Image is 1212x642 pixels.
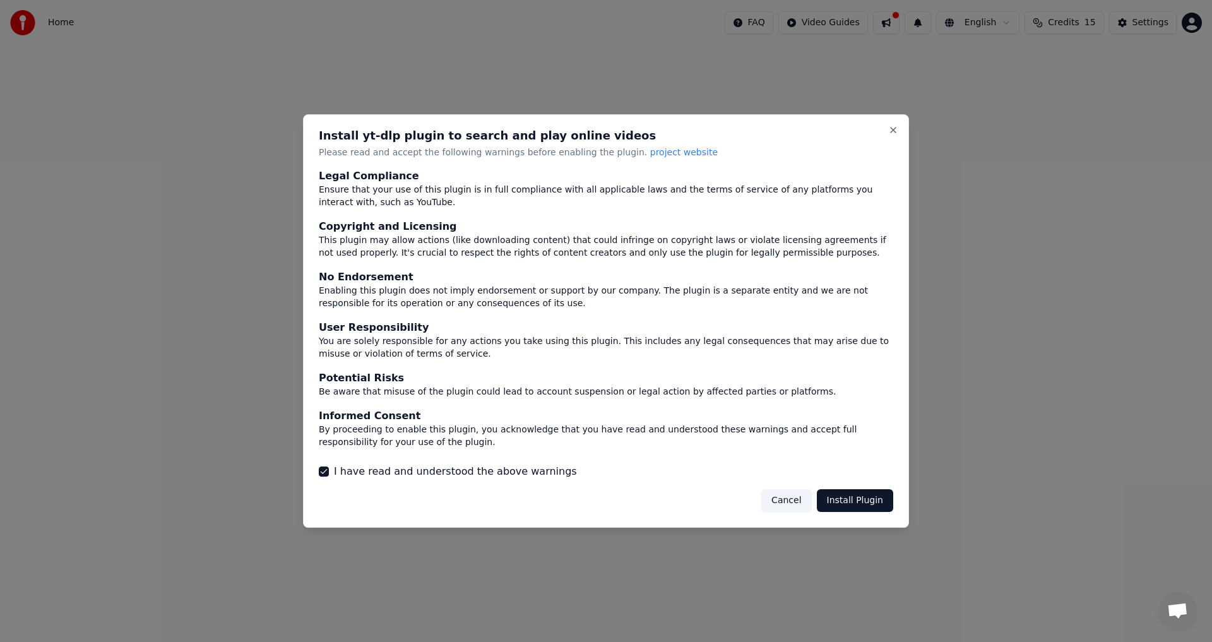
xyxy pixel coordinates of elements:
div: Enabling this plugin does not imply endorsement or support by our company. The plugin is a separa... [319,285,893,311]
button: Install Plugin [817,489,893,512]
p: Please read and accept the following warnings before enabling the plugin. [319,146,893,159]
div: Informed Consent [319,408,893,424]
div: Copyright and Licensing [319,220,893,235]
label: I have read and understood the above warnings [334,464,577,479]
div: Ensure that your use of this plugin is in full compliance with all applicable laws and the terms ... [319,184,893,210]
h2: Install yt-dlp plugin to search and play online videos [319,130,893,141]
div: This plugin may allow actions (like downloading content) that could infringe on copyright laws or... [319,235,893,260]
div: Potential Risks [319,371,893,386]
div: User Responsibility [319,320,893,335]
div: You are solely responsible for any actions you take using this plugin. This includes any legal co... [319,335,893,360]
div: Be aware that misuse of the plugin could lead to account suspension or legal action by affected p... [319,386,893,398]
span: project website [650,147,718,157]
button: Cancel [761,489,811,512]
div: By proceeding to enable this plugin, you acknowledge that you have read and understood these warn... [319,424,893,449]
div: No Endorsement [319,270,893,285]
div: Legal Compliance [319,169,893,184]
